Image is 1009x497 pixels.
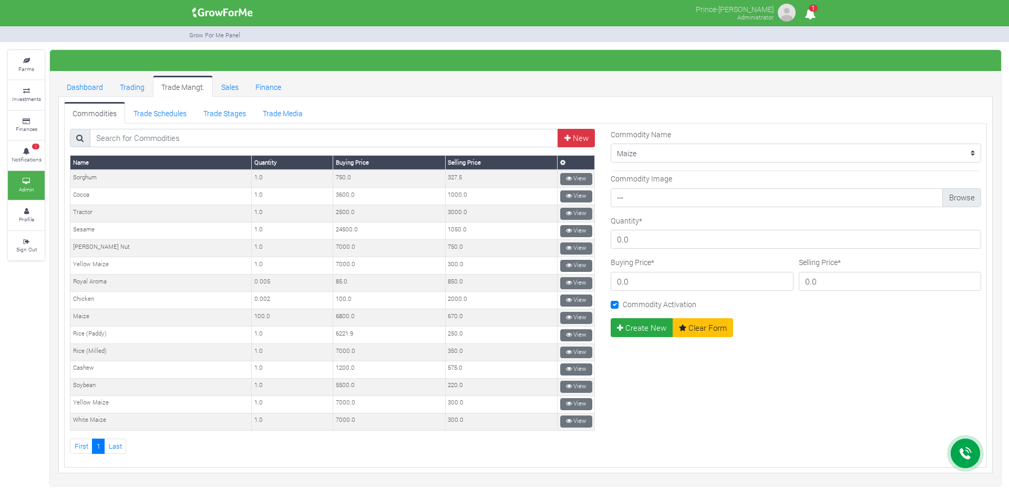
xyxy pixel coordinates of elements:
i: Notifications [800,2,820,26]
a: Trade Schedules [125,102,195,123]
nav: Page Navigation [70,439,595,454]
td: Soybean [70,378,252,395]
td: 350.0 [445,344,557,361]
td: 1.0 [252,395,333,413]
td: 100.0 [333,292,445,309]
td: 327.5 [445,170,557,187]
td: Maize [70,309,252,327]
img: growforme image [189,2,256,23]
a: View [560,415,592,428]
label: --- [611,188,981,207]
td: Sorghum [70,170,252,187]
td: 0.002 [252,292,333,309]
a: Profile [8,201,45,230]
td: 220.0 [445,378,557,395]
td: 750.0 [333,170,445,187]
a: 1 [800,10,820,20]
a: Finance [247,76,290,97]
a: View [560,190,592,202]
td: 7000.0 [333,257,445,275]
label: Quantity [611,215,642,226]
a: View [560,347,592,359]
td: Royal Aroma [70,275,252,292]
td: 1000.0 [445,188,557,205]
label: Commodity Name [611,129,671,140]
a: Investments [8,80,45,109]
td: 2500.0 [333,205,445,222]
small: Admin [19,186,34,193]
a: View [560,398,592,410]
td: Cashew [70,361,252,378]
a: View [560,295,592,307]
th: Selling Price [445,156,557,170]
td: Yellow Maize [70,395,252,413]
a: Dashboard [58,76,111,97]
td: 7000.0 [333,413,445,430]
a: Finances [8,111,45,140]
a: 1 [92,439,105,454]
td: 250.0 [445,327,557,344]
a: Trade Media [254,102,311,123]
a: View [560,312,592,324]
td: 670.0 [445,309,557,327]
label: Buying Price [611,257,654,268]
small: Finances [16,125,37,133]
a: 1 Notifications [8,141,45,170]
small: Notifications [12,156,42,163]
a: Clear Form [673,318,734,337]
td: 100.0 [252,309,333,327]
td: 1.0 [252,205,333,222]
td: 300.0 [445,257,557,275]
td: 7000.0 [333,395,445,413]
small: Administrator [737,13,774,21]
td: 1.0 [252,361,333,378]
td: 1.0 [252,327,333,344]
td: 1.0 [252,240,333,257]
a: View [560,225,592,237]
td: 1200.0 [333,361,445,378]
a: View [560,242,592,255]
small: Investments [12,95,41,103]
a: Trade Mangt. [153,76,213,97]
td: 24500.0 [333,222,445,240]
th: Name [70,156,252,170]
td: 750.0 [445,240,557,257]
td: 1.0 [252,344,333,361]
td: 85.0 [333,275,445,292]
th: Quantity [252,156,333,170]
td: Chicken [70,292,252,309]
a: View [560,208,592,220]
td: 850.0 [445,275,557,292]
td: 0.005 [252,275,333,292]
td: 300.0 [445,395,557,413]
a: View [560,277,592,289]
td: 6800.0 [333,309,445,327]
a: View [560,329,592,341]
th: Buying Price [333,156,445,170]
td: 1.0 [252,222,333,240]
td: 1.0 [252,378,333,395]
a: Last [104,439,126,454]
a: First [70,439,92,454]
img: growforme image [776,2,797,23]
td: 1.0 [252,413,333,430]
td: 1.0 [252,170,333,187]
td: Rice (Milled) [70,344,252,361]
a: View [560,363,592,376]
td: 1.0 [252,257,333,275]
td: Tractor [70,205,252,222]
td: 7000.0 [333,344,445,361]
td: Rice (Paddy) [70,327,252,344]
small: Sign Out [16,246,37,253]
td: White Maize [70,413,252,430]
input: Search for Commodities [90,129,559,148]
a: Commodities [64,102,125,123]
label: Commodity Activation [623,299,696,310]
td: Sesame [70,222,252,240]
small: Profile [19,216,34,223]
td: 575.0 [445,361,557,378]
td: Cocoa [70,188,252,205]
a: View [560,173,592,185]
td: 2000.0 [445,292,557,309]
p: Prince-[PERSON_NAME] [696,2,774,15]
